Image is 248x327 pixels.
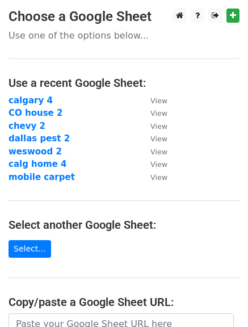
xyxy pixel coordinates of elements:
a: View [139,108,167,118]
small: View [150,109,167,118]
a: calg home 4 [9,159,67,169]
h4: Use a recent Google Sheet: [9,76,239,90]
a: View [139,159,167,169]
a: View [139,95,167,106]
a: Select... [9,240,51,258]
a: chevy 2 [9,121,45,131]
a: View [139,146,167,157]
small: View [150,97,167,105]
h4: Select another Google Sheet: [9,218,239,232]
a: CO house 2 [9,108,62,118]
a: calgary 4 [9,95,53,106]
a: View [139,172,167,182]
a: dallas pest 2 [9,133,70,144]
small: View [150,122,167,131]
a: weswood 2 [9,146,62,157]
small: View [150,148,167,156]
small: View [150,135,167,143]
a: mobile carpet [9,172,75,182]
small: View [150,160,167,169]
p: Use one of the options below... [9,30,239,41]
a: View [139,121,167,131]
h4: Copy/paste a Google Sheet URL: [9,295,239,309]
small: View [150,173,167,182]
h3: Choose a Google Sheet [9,9,239,25]
a: View [139,133,167,144]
